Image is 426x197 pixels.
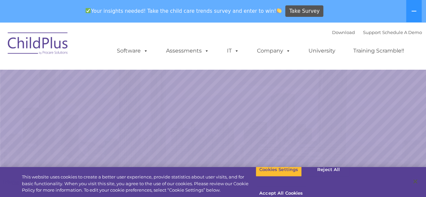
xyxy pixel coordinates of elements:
[332,30,355,35] a: Download
[363,30,381,35] a: Support
[276,8,282,13] img: 👏
[382,30,422,35] a: Schedule A Demo
[83,4,285,18] span: Your insights needed! Take the child care trends survey and enter to win!
[347,44,411,58] a: Training Scramble!!
[302,44,342,58] a: University
[86,8,91,13] img: ✅
[94,44,114,50] span: Last name
[4,28,72,61] img: ChildPlus by Procare Solutions
[220,44,246,58] a: IT
[332,30,422,35] font: |
[159,44,216,58] a: Assessments
[307,163,350,177] button: Reject All
[250,44,297,58] a: Company
[22,174,256,194] div: This website uses cookies to create a better user experience, provide statistics about user visit...
[110,44,155,58] a: Software
[289,149,361,168] a: Learn More
[94,72,122,77] span: Phone number
[256,163,302,177] button: Cookies Settings
[285,5,323,17] a: Take Survey
[408,174,423,189] button: Close
[289,5,320,17] span: Take Survey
